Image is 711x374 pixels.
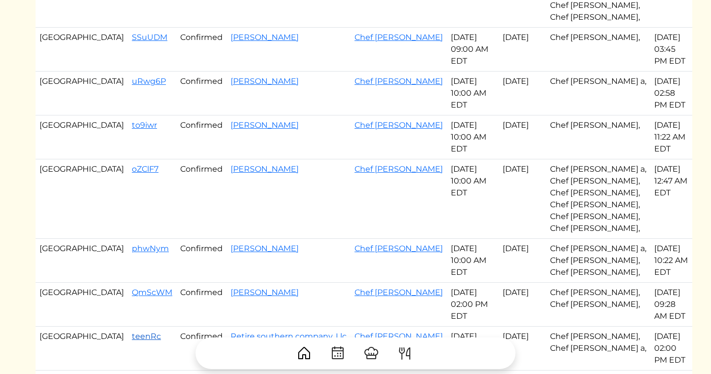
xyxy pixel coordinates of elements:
td: Chef [PERSON_NAME], Chef [PERSON_NAME], [546,283,650,327]
a: Chef [PERSON_NAME] [355,288,443,297]
a: uRwg6P [132,76,166,86]
td: Confirmed [176,239,227,283]
td: [DATE] 10:00 AM EDT [447,159,499,239]
a: Chef [PERSON_NAME] [355,76,443,86]
td: [GEOGRAPHIC_DATA] [36,327,128,371]
td: [DATE] 10:00 AM EDT [447,72,499,115]
a: Chef [PERSON_NAME] [355,33,443,42]
td: [DATE] [499,72,546,115]
a: [PERSON_NAME] [231,288,299,297]
td: [DATE] [499,115,546,159]
td: [DATE] 03:00 PM EDT [447,327,499,371]
td: [DATE] [499,283,546,327]
td: [DATE] 10:00 AM EDT [447,239,499,283]
td: Chef [PERSON_NAME], [546,28,650,72]
td: Confirmed [176,28,227,72]
td: Confirmed [176,72,227,115]
td: [DATE] 03:45 PM EDT [650,28,692,72]
td: [DATE] 02:00 PM EDT [447,283,499,327]
td: [DATE] 11:22 AM EDT [650,115,692,159]
td: [DATE] [499,239,546,283]
td: Confirmed [176,327,227,371]
td: [GEOGRAPHIC_DATA] [36,28,128,72]
td: [DATE] 02:58 PM EDT [650,72,692,115]
a: phwNym [132,244,169,253]
a: Chef [PERSON_NAME] [355,164,443,174]
td: Chef [PERSON_NAME], Chef [PERSON_NAME] a, [546,327,650,371]
td: [DATE] 10:00 AM EDT [447,115,499,159]
td: [GEOGRAPHIC_DATA] [36,159,128,239]
img: CalendarDots-5bcf9d9080389f2a281d69619e1c85352834be518fbc73d9501aef674afc0d57.svg [330,345,346,361]
a: [PERSON_NAME] [231,33,299,42]
td: Confirmed [176,283,227,327]
td: [GEOGRAPHIC_DATA] [36,72,128,115]
td: [GEOGRAPHIC_DATA] [36,283,128,327]
td: [DATE] 02:00 PM EDT [650,327,692,371]
td: Chef [PERSON_NAME] a, [546,72,650,115]
td: [DATE] [499,28,546,72]
td: [GEOGRAPHIC_DATA] [36,115,128,159]
td: [DATE] [499,159,546,239]
a: [PERSON_NAME] [231,76,299,86]
td: Confirmed [176,115,227,159]
td: [DATE] 09:28 AM EDT [650,283,692,327]
td: Confirmed [176,159,227,239]
a: oZClF7 [132,164,158,174]
td: [DATE] 10:22 AM EDT [650,239,692,283]
a: SSuUDM [132,33,167,42]
img: ForkKnife-55491504ffdb50bab0c1e09e7649658475375261d09fd45db06cec23bce548bf.svg [397,345,413,361]
td: Chef [PERSON_NAME] a, Chef [PERSON_NAME], Chef [PERSON_NAME], Chef [PERSON_NAME], Chef [PERSON_NA... [546,159,650,239]
td: [DATE] 12:47 AM EDT [650,159,692,239]
a: Chef [PERSON_NAME] [355,120,443,130]
a: [PERSON_NAME] [231,164,299,174]
a: [PERSON_NAME] [231,120,299,130]
a: to9iwr [132,120,157,130]
a: [PERSON_NAME] [231,244,299,253]
td: [GEOGRAPHIC_DATA] [36,239,128,283]
td: [DATE] 09:00 AM EDT [447,28,499,72]
a: QmScWM [132,288,172,297]
td: Chef [PERSON_NAME] a, Chef [PERSON_NAME], Chef [PERSON_NAME], [546,239,650,283]
img: House-9bf13187bcbb5817f509fe5e7408150f90897510c4275e13d0d5fca38e0b5951.svg [296,345,312,361]
img: ChefHat-a374fb509e4f37eb0702ca99f5f64f3b6956810f32a249b33092029f8484b388.svg [363,345,379,361]
td: Chef [PERSON_NAME], [546,115,650,159]
td: [DATE] [499,327,546,371]
a: Chef [PERSON_NAME] [355,244,443,253]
